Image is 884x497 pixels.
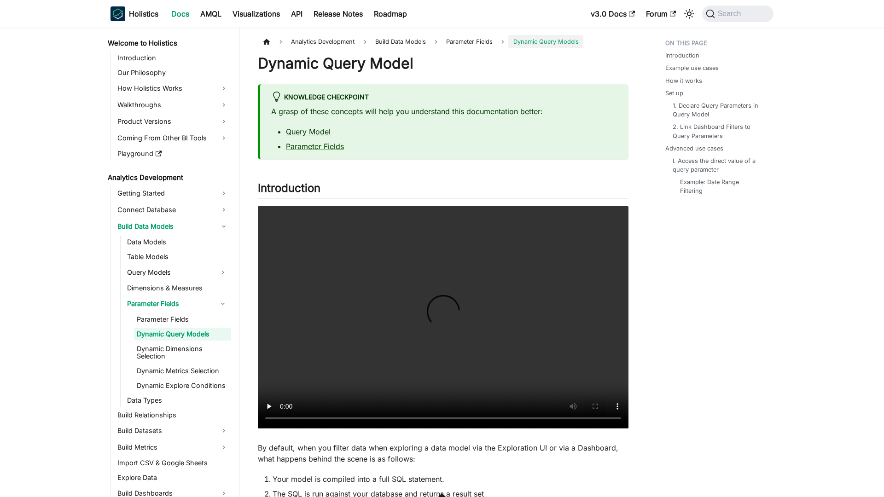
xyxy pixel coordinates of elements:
span: Search [715,10,747,18]
a: Set up [665,89,683,98]
a: Coming From Other BI Tools [115,131,231,145]
b: Holistics [129,8,158,19]
a: Introduction [115,52,231,64]
button: Search (Command+K) [702,6,773,22]
a: Advanced use cases [665,144,723,153]
a: API [285,6,308,21]
a: HolisticsHolisticsHolistics [110,6,158,21]
video: Your browser does not support embedding video, but you can . [258,206,628,428]
a: Visualizations [227,6,285,21]
a: Table Models [124,250,231,263]
a: Dynamic Dimensions Selection [134,342,231,363]
a: Data Types [124,394,231,407]
div: knowledge checkpoint [271,92,617,104]
h1: Dynamic Query Model [258,54,628,73]
a: Query Models [124,265,215,280]
a: Dynamic Explore Conditions [134,379,231,392]
a: Data Models [124,236,231,248]
span: Parameter Fields [446,38,493,45]
a: Example: Date Range Filtering [680,178,761,195]
a: Forum [640,6,681,21]
a: How Holistics Works [115,81,231,96]
a: Release Notes [308,6,368,21]
a: Parameter Fields [286,142,344,151]
a: v3.0 Docs [585,6,640,21]
a: Parameter Fields [124,296,215,311]
a: Welcome to Holistics [105,37,231,50]
img: Holistics [110,6,125,21]
a: AMQL [195,6,227,21]
nav: Docs sidebar [101,28,239,497]
a: Build Metrics [115,440,231,455]
a: Dynamic Query Models [134,328,231,341]
a: Parameter Fields [134,313,231,326]
a: Playground [115,147,231,160]
a: Query Model [286,127,331,136]
li: Your model is compiled into a full SQL statement. [273,474,628,485]
a: Roadmap [368,6,413,21]
h2: Introduction [258,181,628,199]
a: Build Datasets [115,423,231,438]
button: Collapse sidebar category 'Parameter Fields' [215,296,231,311]
span: Build Data Models [371,35,430,48]
a: Dimensions & Measures [124,282,231,295]
a: 1. Declare Query Parameters in Query Model [673,101,764,119]
p: A grasp of these concepts will help you understand this documentation better: [271,106,617,117]
a: Import CSV & Google Sheets [115,457,231,469]
a: Analytics Development [105,171,231,184]
a: Introduction [665,51,699,60]
a: How it works [665,76,702,85]
a: Our Philosophy [115,66,231,79]
a: Getting Started [115,186,231,201]
a: Connect Database [115,202,231,217]
a: Build Data Models [115,219,231,234]
a: Home page [258,35,275,48]
a: Dynamic Metrics Selection [134,364,231,377]
a: 2. Link Dashboard Filters to Query Parameters [673,122,764,140]
span: Dynamic Query Models [508,35,583,48]
a: Explore Data [115,471,231,484]
a: Docs [166,6,195,21]
button: Expand sidebar category 'Query Models' [215,265,231,280]
a: I. Access the direct value of a query parameter [673,156,764,174]
a: Parameter Fields [442,35,497,48]
p: By default, when you filter data when exploring a data model via the Exploration UI or via a Dash... [258,442,628,464]
button: Switch between dark and light mode (currently system mode) [682,6,697,21]
a: Product Versions [115,114,231,129]
a: Walkthroughs [115,98,231,112]
span: Analytics Development [286,35,359,48]
a: Example use cases [665,64,719,72]
a: Build Relationships [115,409,231,422]
nav: Breadcrumbs [258,35,628,48]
